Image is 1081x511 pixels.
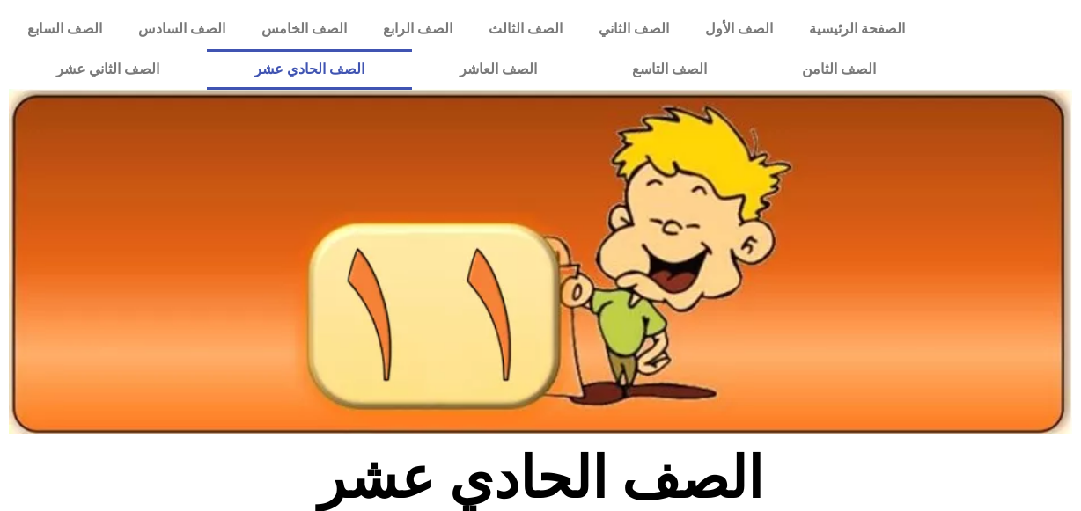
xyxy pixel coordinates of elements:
a: الصف الثاني عشر [9,49,207,90]
a: الصف الحادي عشر [207,49,412,90]
a: الصف العاشر [412,49,585,90]
a: الصفحة الرئيسية [791,9,923,49]
a: الصف السابع [9,9,120,49]
a: الصف السادس [120,9,243,49]
a: الصف الأول [687,9,791,49]
a: الصف الثالث [470,9,580,49]
a: الصف الثاني [580,9,687,49]
a: الصف الثامن [754,49,923,90]
a: الصف التاسع [585,49,754,90]
a: الصف الرابع [364,9,470,49]
a: الصف الخامس [243,9,364,49]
